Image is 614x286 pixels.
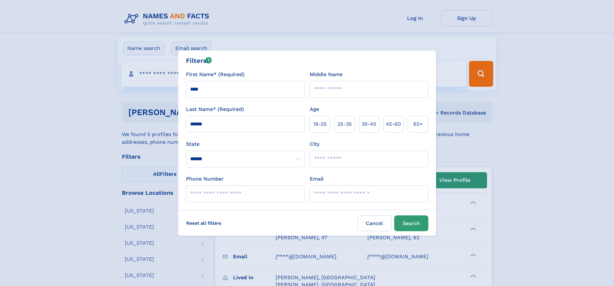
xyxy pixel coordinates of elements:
div: Filters [186,56,212,65]
label: Phone Number [186,175,224,183]
label: Last Name* (Required) [186,105,244,113]
label: Middle Name [310,71,343,78]
label: First Name* (Required) [186,71,245,78]
label: Email [310,175,324,183]
label: Reset all filters [182,215,226,231]
span: 25‑35 [337,120,352,128]
span: 60+ [413,120,423,128]
span: 18‑25 [313,120,326,128]
button: Search [394,215,428,231]
label: City [310,140,319,148]
label: Cancel [357,215,392,231]
label: Age [310,105,319,113]
span: 35‑45 [362,120,376,128]
label: State [186,140,305,148]
span: 45‑60 [386,120,401,128]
